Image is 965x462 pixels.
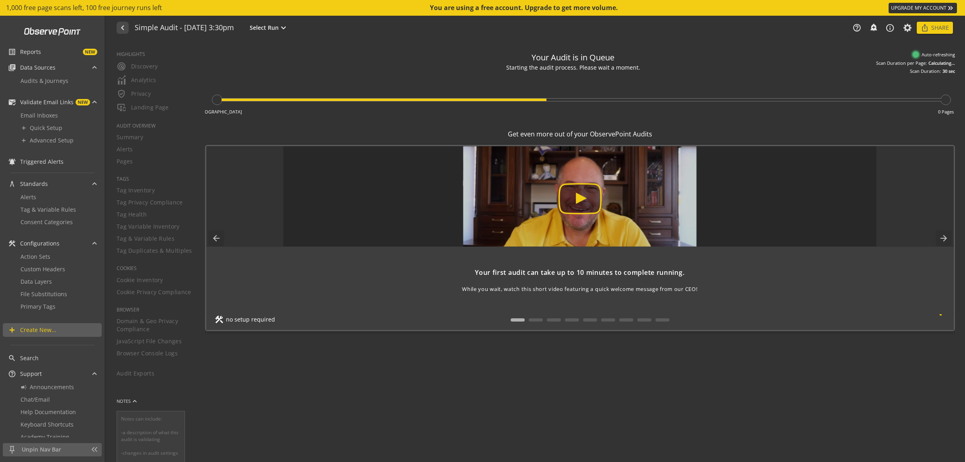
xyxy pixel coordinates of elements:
div: Auto-refreshing [913,52,955,58]
mat-icon: construction [214,315,224,324]
mat-icon: keyboard_arrow_up [131,397,139,405]
div: Configurations [3,250,101,319]
span: Custom Headers [21,265,65,273]
span: Quick Setup [30,124,62,132]
span: Reports [20,48,41,56]
div: Standards [3,191,101,235]
button: NOTES [117,392,139,411]
span: Keyboard Shortcuts [21,421,74,428]
span: Search [20,354,39,362]
h1: Simple Audit - 17 September 2025 | 3:30pm [135,24,234,32]
mat-icon: navigate_before [118,23,126,33]
div: Scan Duration per Page: [876,60,927,66]
a: ReportsNEW [3,45,101,59]
span: Help Documentation [21,408,76,416]
span: Configurations [20,239,60,248]
span: File Substitutions [21,290,67,298]
mat-expansion-panel-header: Configurations [3,237,101,250]
span: Audits & Journeys [21,77,68,85]
mat-icon: help_outline [8,370,16,378]
span: NEW [76,99,90,105]
span: Announcements [30,383,74,391]
mat-icon: mark_email_read [8,98,16,106]
mat-icon: construction [8,239,16,248]
div: Starting the audit process. Please wait a moment. [479,64,667,72]
span: Support [20,370,42,378]
span: Share [931,21,949,35]
mat-icon: campaign_outline [21,384,27,390]
mat-icon: add [8,326,16,334]
mat-icon: library_books [8,64,16,72]
mat-icon: notifications_active [8,158,16,166]
mat-expansion-panel-header: Standards [3,177,101,191]
span: Action Sets [21,253,50,260]
span: Tag & Variable Rules [21,206,76,213]
a: Triggered Alerts [3,155,101,169]
span: Primary Tags [21,303,55,310]
div: You are using a free account. Upgrade to get more volume. [430,3,619,12]
div: Scan Duration: [910,68,941,74]
div: Data Sources [3,74,101,93]
mat-icon: add [21,137,27,144]
button: Select Run [248,23,290,33]
span: Chat/Email [21,396,50,403]
div: In [GEOGRAPHIC_DATA] [192,109,242,115]
span: Triggered Alerts [20,158,64,166]
span: Data Layers [21,278,52,285]
span: While you wait, watch this short video featuring a quick welcome message from our CEO! [462,285,697,293]
span: Unpin Nav Bar [22,445,86,454]
a: Create New... [3,323,102,337]
div: Validate Email LinksNEW [3,109,101,153]
mat-icon: list_alt [8,48,16,56]
mat-expansion-panel-header: Validate Email LinksNEW [3,95,101,109]
span: Validate Email Links [20,98,74,106]
span: Standards [20,180,48,188]
span: 1,000 free page scans left, 100 free journey runs left [6,3,162,12]
span: Alerts [21,193,36,201]
mat-icon: architecture [8,180,16,188]
mat-icon: expand_more [279,23,288,33]
mat-icon: arrow_back [208,230,224,246]
a: UPGRADE MY ACCOUNT [889,3,957,13]
div: Calculating... [928,60,955,66]
a: Search [3,351,101,365]
mat-icon: info_outline [885,23,895,33]
span: Academy Training [21,433,69,441]
span: Advanced Setup [30,136,74,144]
span: Data Sources [20,64,55,72]
span: Select Run [250,24,279,32]
span: Consent Categories [21,218,73,226]
button: Share [917,22,953,34]
mat-icon: help_outline [852,23,861,32]
mat-icon: keyboard_double_arrow_right [947,4,955,12]
span: Create New... [20,326,56,334]
mat-expansion-panel-header: Data Sources [3,61,101,74]
mat-icon: arrow_forward [936,230,952,246]
div: Get even more out of your ObservePoint Audits [205,130,955,139]
mat-expansion-panel-header: Support [3,367,101,381]
div: 30 sec [942,68,955,74]
mat-icon: ios_share [921,24,929,32]
mat-icon: search [8,354,16,362]
div: 0 Pages [938,109,954,115]
span: Email Inboxes [21,111,58,119]
div: no setup required [214,316,275,324]
div: Your Audit is in Queue [532,52,614,64]
mat-icon: add_alert [869,23,877,31]
img: slide image [283,146,877,247]
mat-icon: add [21,125,27,131]
span: NEW [83,49,97,55]
div: Your first audit can take up to 10 minutes to complete running. [214,268,945,277]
